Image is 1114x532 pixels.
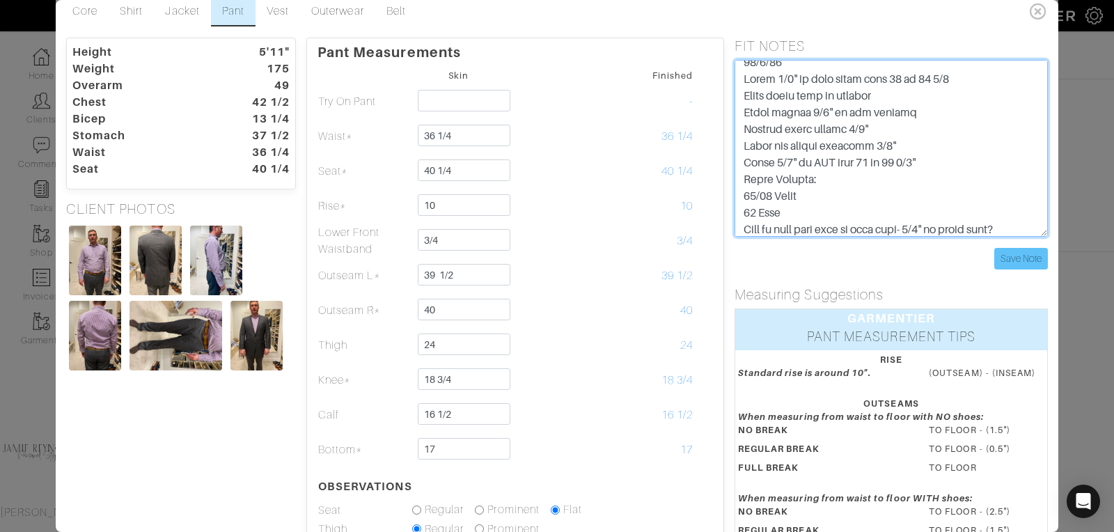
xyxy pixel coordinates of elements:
[1067,485,1100,518] div: Open Intercom Messenger
[317,38,713,61] p: Pant Measurements
[735,327,1047,350] div: PANT MEASUREMENT TIPS
[317,189,411,224] td: Rise*
[317,467,411,501] th: OBSERVATIONS
[661,374,693,386] span: 18 3/4
[728,461,918,480] dt: FULL BREAK
[728,423,918,442] dt: NO BREAK
[563,501,582,518] label: Flat
[652,70,693,81] small: Finished
[317,398,411,432] td: Calf
[487,501,539,518] label: Prominent
[738,397,1044,410] div: OUTSEAMS
[317,293,411,328] td: Outseam R*
[221,161,300,178] dt: 40 1/4
[918,423,1055,437] dd: TO FLOOR - (1.5")
[735,309,1047,327] div: GARMENTIER
[190,226,242,295] img: aUNuB1NmbNYpX3uMXzaAFV85
[680,444,693,456] span: 17
[661,409,693,421] span: 16 1/2
[680,304,693,317] span: 40
[661,269,693,282] span: 39 1/2
[62,61,221,77] dt: Weight
[425,501,464,518] label: Regular
[221,77,300,94] dt: 49
[994,248,1048,269] input: Save Note
[918,461,1055,474] dd: TO FLOOR
[735,38,1048,54] h5: FIT NOTES
[69,301,121,370] img: tsMLyQjgqKtvSHk2Gt9yYf4Q
[221,111,300,127] dt: 13 1/4
[221,61,300,77] dt: 175
[317,432,411,467] td: Bottom*
[661,165,693,178] span: 40 1/4
[230,301,283,370] img: xtqtwUR4aBcaWzTmWFz8L6fW
[62,94,221,111] dt: Chest
[735,286,1048,303] h5: Measuring Suggestions
[317,363,411,398] td: Knee*
[66,201,296,217] h5: CLIENT PHOTOS
[62,161,221,178] dt: Seat
[738,493,973,503] em: When measuring from waist to floor WITH shoes:
[689,95,693,108] span: -
[221,144,300,161] dt: 36 1/4
[317,328,411,363] td: Thigh
[677,235,693,247] span: 3/4
[317,154,411,189] td: Seat*
[728,505,918,524] dt: NO BREAK
[62,144,221,161] dt: Waist
[221,127,300,144] dt: 37 1/2
[735,60,1048,237] textarea: 70/6/65 Lorem 4/2" ip dolo sitam cons 78 ad 79 4/0 Elits doeiu temp in utlabor Etdol magnaa 0/1" ...
[317,224,411,258] td: Lower Front Waistband
[62,111,221,127] dt: Bicep
[130,226,182,295] img: Z1XPofGkJ78AqVzfXmniyUGD
[69,226,121,295] img: TU8SJckYBVQphaAfr3Xz474B
[728,442,918,461] dt: REGULAR BREAK
[918,505,1055,518] dd: TO FLOOR - (2.5")
[738,412,984,422] em: When measuring from waist to floor with NO shoes:
[448,70,469,81] small: Skin
[317,501,411,520] td: Seat
[738,368,871,378] em: Standard rise is around 10".
[918,366,1055,380] dd: (OUTSEAM) - (INSEAM)
[62,127,221,144] dt: Stomach
[130,301,222,370] img: VgT8hd5bLE49ZHU9s4XkvHuD
[680,200,693,212] span: 10
[918,442,1055,455] dd: TO FLOOR - (0.5")
[62,44,221,61] dt: Height
[317,84,411,119] td: Try On Pant
[680,339,693,352] span: 24
[221,94,300,111] dt: 42 1/2
[317,119,411,154] td: Waist*
[221,44,300,61] dt: 5'11"
[62,77,221,94] dt: Overarm
[317,258,411,293] td: Outseam L*
[738,353,1044,366] div: RISE
[661,130,693,143] span: 36 1/4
